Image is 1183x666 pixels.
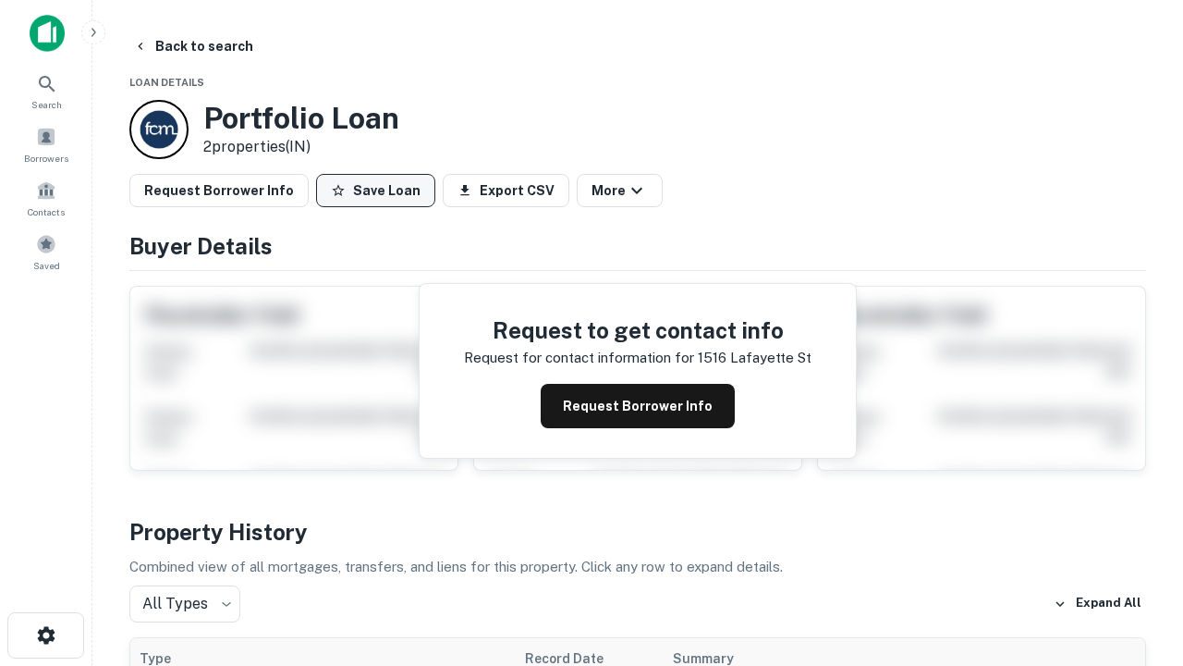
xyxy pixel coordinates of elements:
a: Borrowers [6,119,87,169]
h4: Buyer Details [129,229,1146,263]
button: Back to search [126,30,261,63]
div: All Types [129,586,240,623]
h4: Request to get contact info [464,314,811,347]
button: Request Borrower Info [129,174,309,207]
button: Request Borrower Info [541,384,735,428]
span: Contacts [28,204,65,219]
a: Saved [6,227,87,277]
p: 2 properties (IN) [203,136,399,158]
a: Contacts [6,173,87,223]
button: More [577,174,663,207]
a: Search [6,66,87,116]
span: Borrowers [24,151,68,166]
p: Combined view of all mortgages, transfers, and liens for this property. Click any row to expand d... [129,556,1146,578]
h4: Property History [129,515,1146,549]
span: Search [31,97,62,112]
button: Expand All [1049,590,1146,618]
iframe: Chat Widget [1091,459,1183,548]
p: 1516 lafayette st [698,347,811,369]
p: Request for contact information for [464,347,694,369]
button: Save Loan [316,174,435,207]
span: Saved [33,258,60,273]
img: capitalize-icon.png [30,15,65,52]
span: Loan Details [129,77,204,88]
button: Export CSV [443,174,569,207]
h3: Portfolio Loan [203,101,399,136]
